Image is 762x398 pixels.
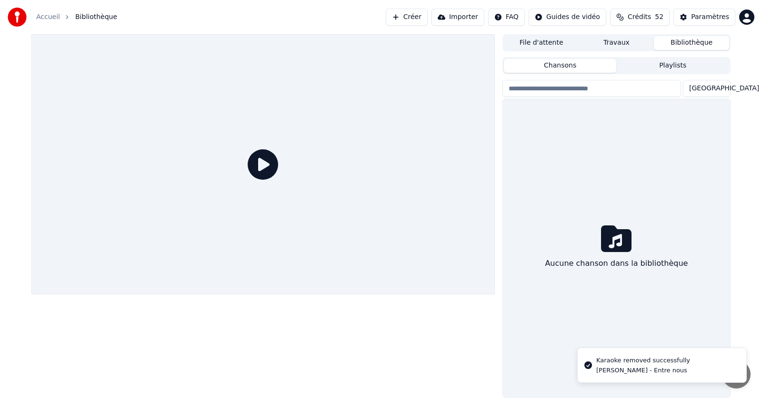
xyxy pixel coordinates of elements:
[689,84,759,93] span: [GEOGRAPHIC_DATA]
[75,12,117,22] span: Bibliothèque
[596,366,690,375] div: [PERSON_NAME] - Entre nous
[386,9,428,26] button: Créer
[488,9,525,26] button: FAQ
[36,12,60,22] a: Accueil
[654,36,729,50] button: Bibliothèque
[628,12,651,22] span: Crédits
[579,36,654,50] button: Travaux
[431,9,484,26] button: Importer
[504,36,579,50] button: File d'attente
[655,12,663,22] span: 52
[596,356,690,365] div: Karaoke removed successfully
[504,59,617,73] button: Chansons
[673,9,735,26] button: Paramètres
[529,9,606,26] button: Guides de vidéo
[8,8,27,27] img: youka
[616,59,729,73] button: Playlists
[36,12,117,22] nav: breadcrumb
[691,12,729,22] div: Paramètres
[610,9,670,26] button: Crédits52
[541,254,692,273] div: Aucune chanson dans la bibliothèque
